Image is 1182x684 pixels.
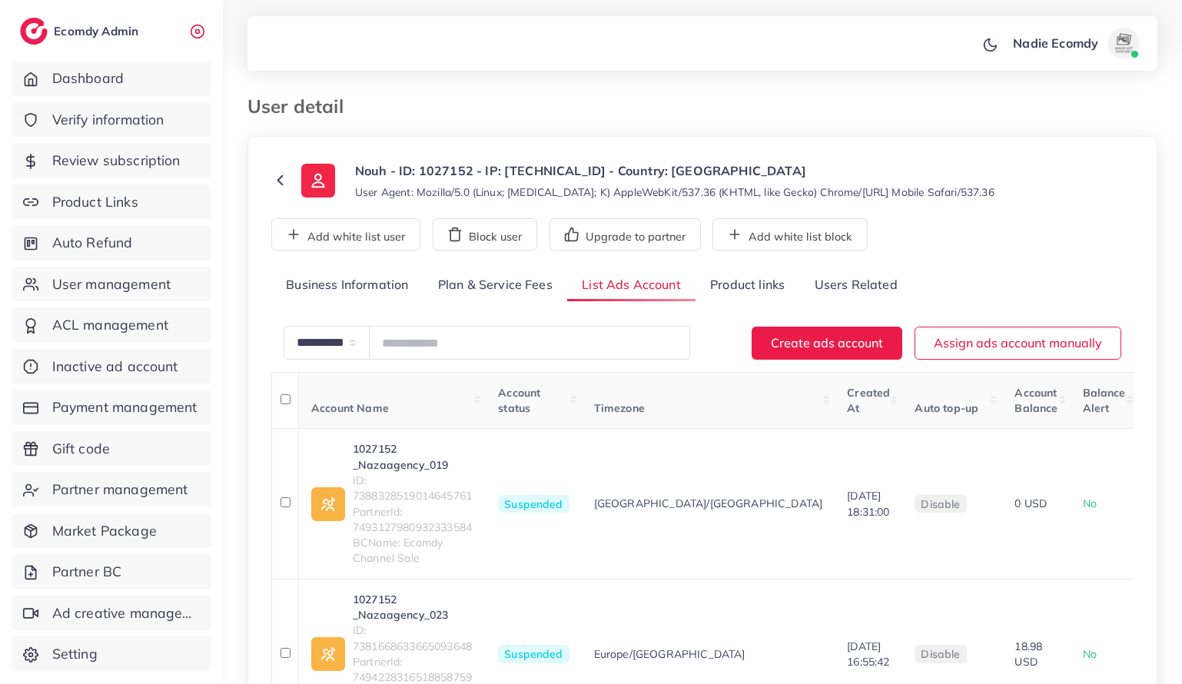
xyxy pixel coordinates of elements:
span: Auto Refund [52,233,133,253]
button: Add white list user [271,218,420,251]
a: 1027152 _Nazaagency_019 [353,441,473,473]
span: Setting [52,644,98,664]
span: Partner BC [52,562,122,582]
span: Ad creative management [52,603,200,623]
a: logoEcomdy Admin [20,18,142,45]
p: Nadie Ecomdy [1013,34,1098,52]
span: Partner management [52,480,188,500]
a: Plan & Service Fees [423,269,567,302]
a: Business Information [271,269,423,302]
a: Inactive ad account [12,349,211,384]
span: Market Package [52,521,157,541]
a: Review subscription [12,143,211,178]
a: Product links [696,269,799,302]
a: Auto Refund [12,225,211,261]
span: Timezone [594,401,645,415]
a: Nadie Ecomdyavatar [1004,28,1145,58]
img: ic-ad-info.7fc67b75.svg [311,487,345,521]
a: List Ads Account [567,269,696,302]
a: Market Package [12,513,211,549]
button: Add white list block [712,218,868,251]
span: PartnerId: 7493127980932333584 [353,504,473,536]
span: Account Balance [1014,386,1057,415]
span: Inactive ad account [52,357,178,377]
span: Created At [847,386,890,415]
p: Nouh - ID: 1027152 - IP: [TECHNICAL_ID] - Country: [GEOGRAPHIC_DATA] [355,161,994,180]
span: Verify information [52,110,164,130]
span: Suspended [498,495,569,513]
span: Product Links [52,192,138,212]
span: Review subscription [52,151,181,171]
a: ACL management [12,307,211,343]
a: Payment management [12,390,211,425]
span: Europe/[GEOGRAPHIC_DATA] [594,646,745,662]
button: Assign ads account manually [915,327,1121,360]
a: 1027152 _Nazaagency_023 [353,592,473,623]
a: Users Related [799,269,911,302]
a: User management [12,267,211,302]
span: Suspended [498,645,569,663]
span: disable [921,497,960,511]
button: Create ads account [752,327,902,360]
img: avatar [1108,28,1139,58]
button: Block user [433,218,537,251]
span: [GEOGRAPHIC_DATA]/[GEOGRAPHIC_DATA] [594,496,823,511]
span: 18.98 USD [1014,639,1042,669]
a: Setting [12,636,211,672]
span: ID: 7388328519014645761 [353,473,473,504]
button: Upgrade to partner [549,218,701,251]
a: Dashboard [12,61,211,96]
a: Partner BC [12,554,211,589]
span: ACL management [52,315,168,335]
a: Gift code [12,431,211,467]
small: User Agent: Mozilla/5.0 (Linux; [MEDICAL_DATA]; K) AppleWebKit/537.36 (KHTML, like Gecko) Chrome/... [355,184,994,200]
span: [DATE] 18:31:00 [847,489,889,518]
span: Payment management [52,397,198,417]
img: logo [20,18,48,45]
span: User management [52,274,171,294]
span: Dashboard [52,68,124,88]
span: Balance Alert [1083,386,1126,415]
span: Auto top-up [915,401,978,415]
span: [DATE] 16:55:42 [847,639,889,669]
span: BCName: Ecomdy Channel Sale [353,535,473,566]
span: Gift code [52,439,110,459]
span: disable [921,647,960,661]
h3: User detail [247,95,356,118]
span: 0 USD [1014,496,1047,510]
span: ID: 7381668633665093648 [353,623,473,654]
a: Ad creative management [12,596,211,631]
a: Product Links [12,184,211,220]
a: Partner management [12,472,211,507]
span: No [1083,496,1097,510]
span: Account status [498,386,540,415]
img: ic-user-info.36bf1079.svg [301,164,335,198]
span: Account Name [311,401,389,415]
img: ic-ad-info.7fc67b75.svg [311,637,345,671]
span: No [1083,647,1097,661]
a: Verify information [12,102,211,138]
h2: Ecomdy Admin [54,24,142,38]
